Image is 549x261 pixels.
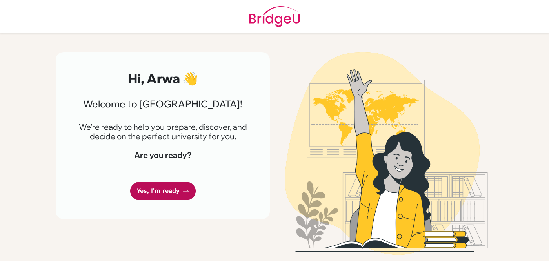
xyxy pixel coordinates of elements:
h3: Welcome to [GEOGRAPHIC_DATA]! [75,98,251,110]
h4: Are you ready? [75,150,251,160]
a: Yes, I'm ready [130,182,196,200]
p: We're ready to help you prepare, discover, and decide on the perfect university for you. [75,122,251,141]
h2: Hi, Arwa 👋 [75,71,251,86]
